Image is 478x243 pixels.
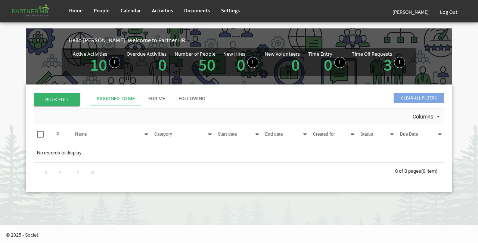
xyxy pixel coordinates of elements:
a: 0 [291,54,300,75]
a: 50 [198,54,215,75]
td: No records to display [34,146,444,160]
a: 3 [384,54,392,75]
a: Log Out [434,1,463,22]
a: 0 [324,54,332,75]
a: 10 [90,54,107,75]
div: 0 of 0 pages (0 item) [395,163,444,178]
span: Documents [184,7,210,14]
div: Active Activities [73,51,107,56]
div: Go to first page [40,166,50,177]
span: End date [265,132,283,137]
button: Columns [411,112,443,122]
div: New Volunteers [265,51,300,56]
div: Number of Time Entries [308,51,345,73]
span: Clear all filters [394,93,444,103]
div: People hired in the last 7 days [223,51,258,73]
span: BULK EDIT [34,93,80,106]
span: Name [75,132,87,137]
a: Create a new time off request [394,57,405,68]
a: Create a new Activity [109,57,120,68]
div: For Me [148,95,165,102]
div: Hello [PERSON_NAME], Welcome to Partner HR! [69,36,452,44]
div: Number of active time off requests [352,51,405,73]
a: Add new person to Partner HR [247,57,258,68]
div: Go to previous page [55,166,65,177]
div: Assigned To Me [96,95,135,102]
div: Columns [411,108,443,124]
p: © 2025 - Societ [6,231,478,239]
span: Status [360,132,373,137]
div: Total number of active people in Partner HR [175,51,217,73]
span: 0 of 0 pages [395,168,421,174]
div: Following [179,95,205,102]
div: Volunteer hired in the last 7 days [265,51,302,73]
span: People [94,7,109,14]
span: Home [69,7,83,14]
div: Go to last page [87,166,97,177]
a: 0 [158,54,167,75]
div: New Hires [223,51,245,56]
a: Log hours [334,57,345,68]
a: 0 [237,54,245,75]
span: (0 item) [421,168,438,174]
span: Activities [152,7,173,14]
span: Columns [412,112,434,121]
div: Number of People [175,51,215,56]
span: P [56,132,59,137]
span: Settings [221,7,240,14]
span: Start date [218,132,237,137]
div: Overdue Activities [127,51,167,56]
span: Category [154,132,172,137]
span: Due Date [400,132,418,137]
div: Number of active Activities in Partner HR [73,51,120,73]
div: Time Entry [308,51,332,56]
a: [PERSON_NAME] [387,1,434,22]
span: Calendar [121,7,141,14]
span: Created for [313,132,335,137]
div: Activities assigned to you for which the Due Date is passed [127,51,168,73]
div: Go to next page [73,166,83,177]
div: Time Off Requests [352,51,392,56]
